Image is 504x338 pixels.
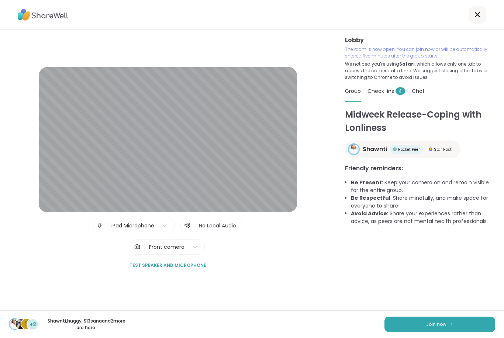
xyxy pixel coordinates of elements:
[199,222,236,229] span: No Local Audio
[144,240,145,254] span: |
[399,61,415,67] b: Safari
[345,46,495,59] p: The room is now open. You can join now or will be automatically entered five minutes after the gr...
[18,6,68,23] img: ShareWell Logo
[345,61,495,81] p: We noticed you’re using , which allows only one tab to access the camera at a time. We suggest cl...
[25,319,28,329] span: S
[351,194,495,210] li: : Share mindfully, and make space for everyone to share!
[351,210,495,225] li: : Share your experiences rather than advice, as peers are not mental health professionals.
[130,262,206,269] span: Test speaker and microphone
[396,87,405,95] span: 4
[345,36,495,45] h3: Lobby
[45,318,128,331] p: Shawnti , huggy , S13sana and 2 more are here.
[15,319,26,329] img: huggy
[10,319,20,329] img: Shawnti
[96,218,103,233] img: Microphone
[393,147,397,151] img: Rocket Peer
[351,179,382,186] b: Be Present
[30,321,36,328] span: +2
[345,164,495,173] h3: Friendly reminders:
[345,140,460,158] a: ShawntiShawntiRocket PeerRocket PeerStar HostStar Host
[412,87,425,95] span: Chat
[351,210,387,217] b: Avoid Advice
[111,222,154,230] div: iPad Microphone
[398,147,420,152] span: Rocket Peer
[351,179,495,194] li: : Keep your camera on and remain visible for the entire group.
[384,317,495,332] button: Join now
[134,240,141,254] img: Camera
[345,87,361,95] span: Group
[351,194,390,202] b: Be Respectful
[449,322,454,326] img: ShareWell Logomark
[106,218,108,233] span: |
[367,87,405,95] span: Check-ins
[194,221,196,230] span: |
[434,147,452,152] span: Star Host
[426,321,446,328] span: Join now
[149,243,184,251] div: Front camera
[127,258,209,273] button: Test speaker and microphone
[363,145,387,154] span: Shawnti
[349,144,359,154] img: Shawnti
[429,147,432,151] img: Star Host
[345,108,495,135] h1: Midweek Release-Coping with Lonliness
